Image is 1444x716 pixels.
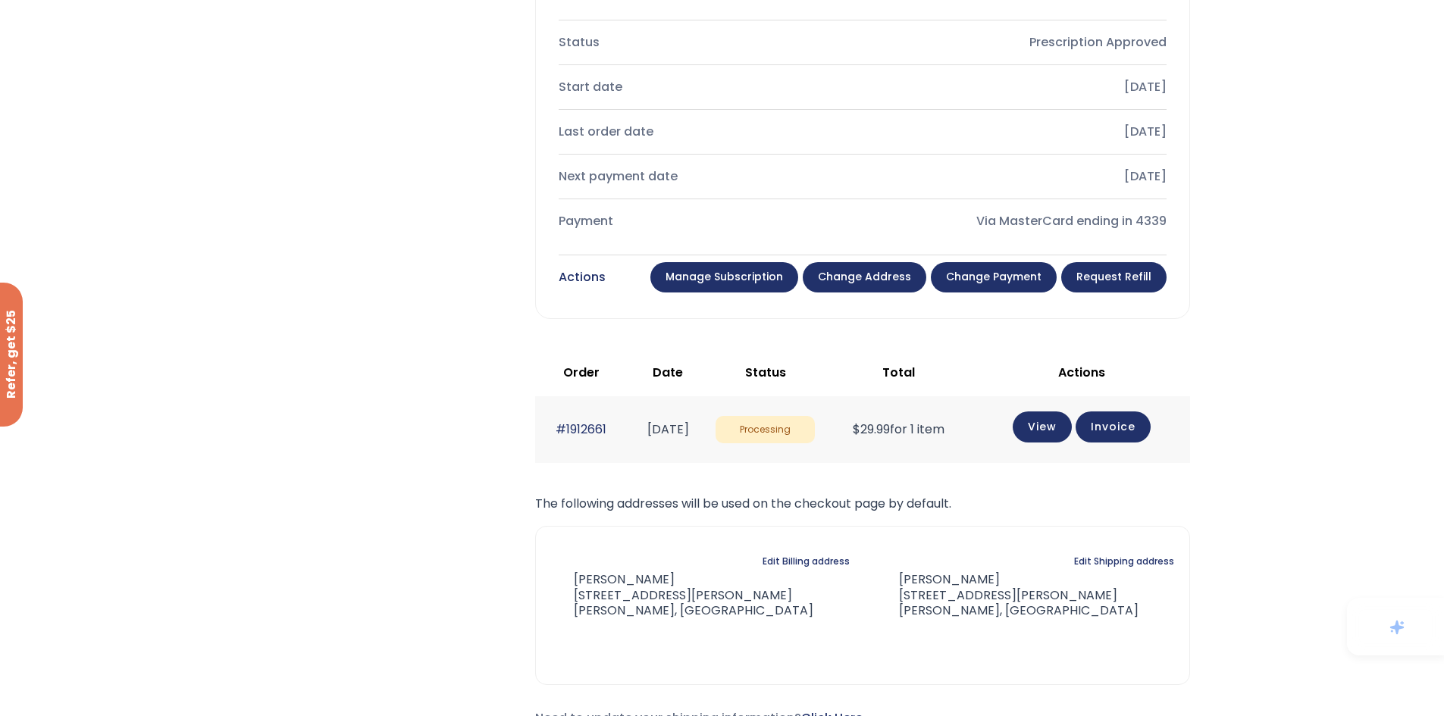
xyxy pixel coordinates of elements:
[559,32,850,53] div: Status
[1076,411,1151,442] a: Invoice
[1058,364,1105,381] span: Actions
[653,364,683,381] span: Date
[875,77,1167,98] div: [DATE]
[875,32,1167,53] div: Prescription Approved
[559,211,850,232] div: Payment
[875,166,1167,187] div: [DATE]
[875,211,1167,232] div: Via MasterCard ending in 4339
[822,396,973,462] td: for 1 item
[647,421,689,438] time: [DATE]
[650,262,798,292] a: Manage Subscription
[875,572,1139,619] address: [PERSON_NAME] [STREET_ADDRESS][PERSON_NAME] [PERSON_NAME], [GEOGRAPHIC_DATA]
[931,262,1057,292] a: Change payment
[853,421,860,438] span: $
[563,364,600,381] span: Order
[535,493,1190,514] p: The following addresses will be used on the checkout page by default.
[559,77,850,98] div: Start date
[1061,262,1167,292] a: Request Refill
[745,364,786,381] span: Status
[875,121,1167,142] div: [DATE]
[853,421,890,438] span: 29.99
[559,166,850,187] div: Next payment date
[1074,551,1174,572] a: Edit Shipping address
[1013,411,1072,442] a: View
[716,416,815,444] span: Processing
[559,121,850,142] div: Last order date
[556,421,606,438] a: #1912661
[803,262,926,292] a: Change address
[882,364,915,381] span: Total
[763,551,850,572] a: Edit Billing address
[559,267,606,288] div: Actions
[551,572,813,619] address: [PERSON_NAME] [STREET_ADDRESS][PERSON_NAME] [PERSON_NAME], [GEOGRAPHIC_DATA]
